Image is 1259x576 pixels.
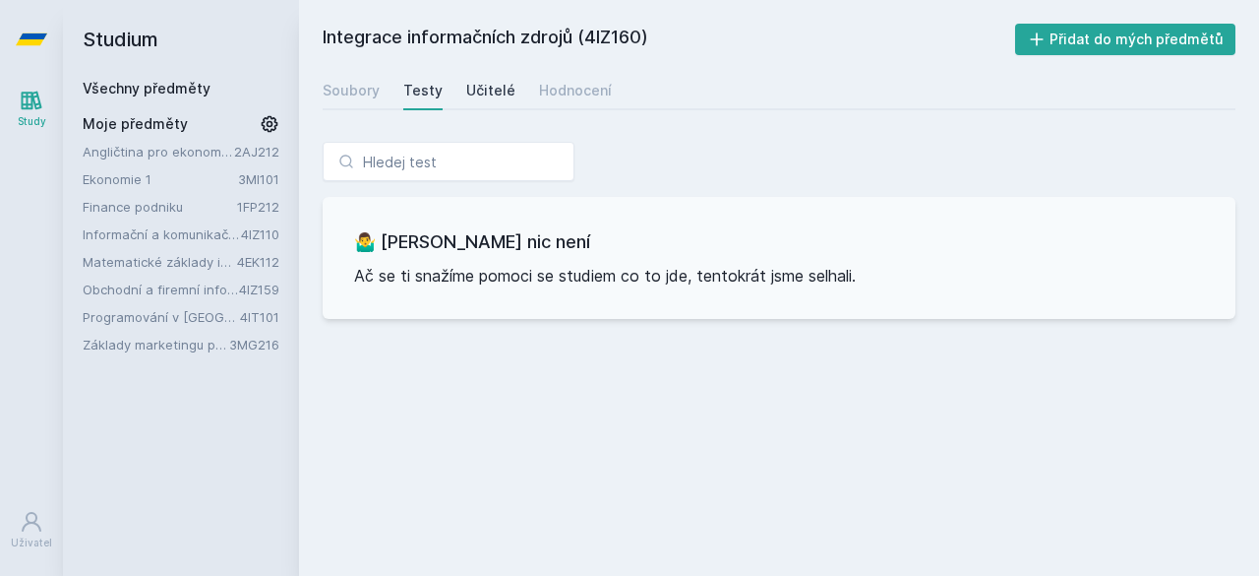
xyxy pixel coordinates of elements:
a: Testy [403,71,443,110]
a: Informační a komunikační technologie [83,224,241,244]
a: 2AJ212 [234,144,279,160]
a: Všechny předměty [83,80,210,96]
a: 4IZ159 [239,282,279,297]
input: Hledej test [323,142,574,181]
div: Study [18,114,46,129]
a: Study [4,79,59,139]
div: Učitelé [466,81,515,100]
a: 1FP212 [237,199,279,215]
a: Hodnocení [539,71,612,110]
div: Hodnocení [539,81,612,100]
a: Programování v [GEOGRAPHIC_DATA] [83,307,240,327]
a: 4IZ110 [241,226,279,242]
div: Testy [403,81,443,100]
h3: 🤷‍♂️ [PERSON_NAME] nic není [354,228,1204,256]
h2: Integrace informačních zdrojů (4IZ160) [323,24,1015,55]
a: 4IT101 [240,309,279,325]
a: 4EK112 [237,254,279,270]
div: Uživatel [11,536,52,550]
span: Moje předměty [83,114,188,134]
a: Ekonomie 1 [83,169,238,189]
a: 3MI101 [238,171,279,187]
a: Matematické základy informatiky [83,252,237,272]
a: 3MG216 [229,337,279,352]
a: Angličtina pro ekonomická studia 2 (B2/C1) [83,142,234,161]
a: Základy marketingu pro informatiky a statistiky [83,335,229,354]
div: Soubory [323,81,380,100]
a: Finance podniku [83,197,237,217]
a: Učitelé [466,71,515,110]
a: Uživatel [4,500,59,560]
a: Obchodní a firemní informace [83,280,239,299]
a: Soubory [323,71,380,110]
button: Přidat do mých předmětů [1015,24,1236,55]
p: Ač se ti snažíme pomoci se studiem co to jde, tentokrát jsme selhali. [354,264,1204,288]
